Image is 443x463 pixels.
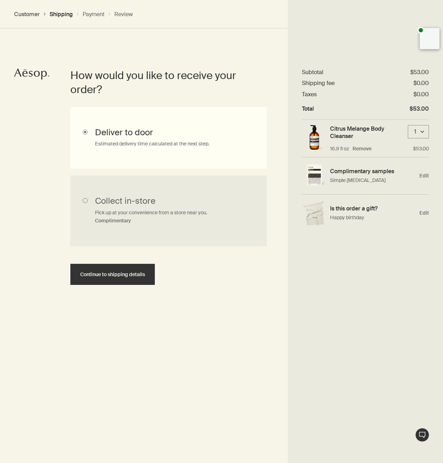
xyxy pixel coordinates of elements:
dt: Shipping fee [302,79,335,87]
p: $53.00 [413,145,429,152]
button: Continue to shipping details [70,264,155,285]
dt: Taxes [302,91,317,98]
button: Live Assistance [415,428,429,442]
dd: $53.00 [410,105,429,112]
button: Shipping [50,11,73,18]
span: Continue to shipping details [80,272,145,277]
h4: Complimentary samples [330,168,416,175]
img: Gift wrap example [302,201,327,226]
dt: Total [302,105,314,112]
button: Remove [353,145,372,152]
p: Simple [MEDICAL_DATA] [330,177,416,184]
h4: Is this order a gift? [330,205,416,212]
button: Review [114,11,133,18]
img: Citrus Melange Body Cleanser 500mL in amber bottle with pump [302,125,327,151]
div: 1 [412,128,419,136]
h2: How would you like to receive your order? [70,69,256,97]
a: Citrus Melange Body Cleanser [330,125,405,140]
dd: $53.00 [410,69,429,76]
dd: $0.00 [413,79,429,87]
dd: $0.00 [413,91,429,98]
img: Single sample sachet [302,164,327,188]
button: Payment [83,11,105,18]
p: 16.9 fl oz [330,145,349,152]
button: Customer [14,11,40,18]
div: Edit [302,157,429,195]
p: Happy birthday [330,214,416,221]
div: Edit [302,195,429,231]
span: Edit [419,172,429,179]
span: Edit [419,210,429,216]
dt: Subtotal [302,69,323,76]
